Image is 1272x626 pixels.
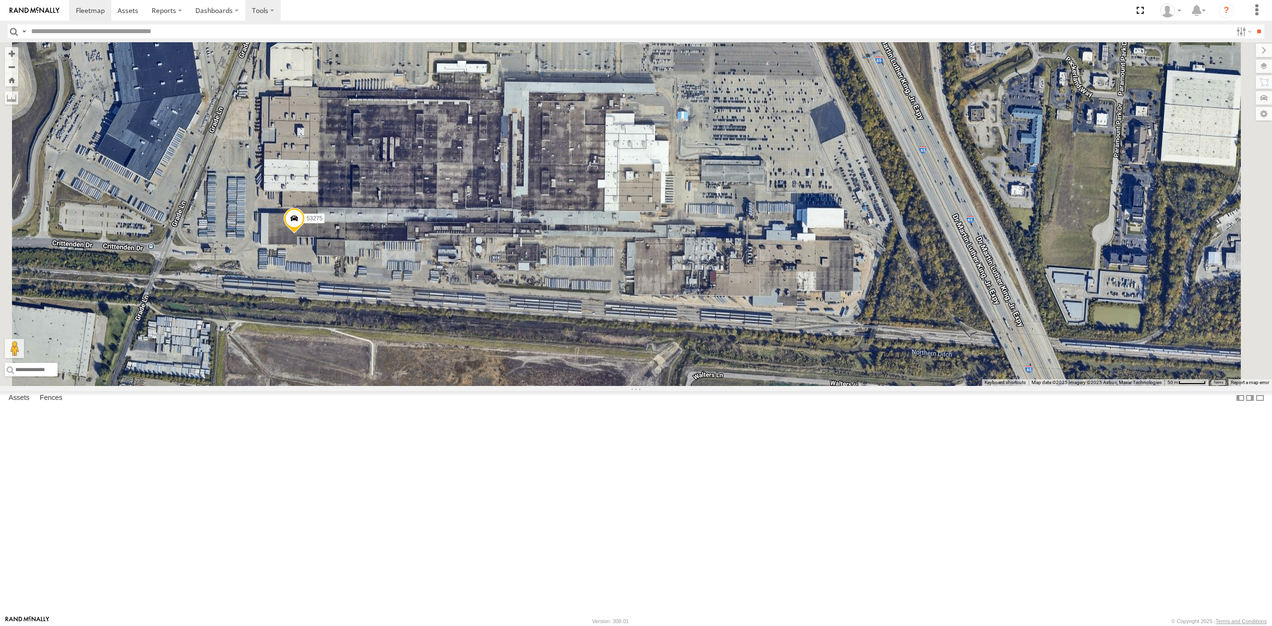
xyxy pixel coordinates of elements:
label: Search Filter Options [1233,24,1253,38]
label: Dock Summary Table to the Left [1236,391,1245,405]
label: Assets [4,391,34,405]
div: Version: 308.01 [592,618,629,624]
label: Hide Summary Table [1255,391,1265,405]
span: 50 m [1167,380,1178,385]
button: Zoom in [5,47,18,60]
span: 53275 [307,216,323,222]
button: Zoom Home [5,73,18,86]
button: Keyboard shortcuts [984,379,1026,386]
label: Dock Summary Table to the Right [1245,391,1255,405]
button: Map Scale: 50 m per 53 pixels [1164,379,1209,386]
a: Report a map error [1231,380,1269,385]
img: rand-logo.svg [10,7,60,14]
a: Terms (opens in new tab) [1213,381,1224,385]
label: Fences [35,391,67,405]
div: Miky Transport [1157,3,1185,18]
label: Measure [5,91,18,105]
div: © Copyright 2025 - [1171,618,1267,624]
label: Map Settings [1256,107,1272,120]
i: ? [1219,3,1234,18]
button: Zoom out [5,60,18,73]
span: Map data ©2025 Imagery ©2025 Airbus, Maxar Technologies [1032,380,1162,385]
button: Drag Pegman onto the map to open Street View [5,339,24,358]
label: Search Query [20,24,28,38]
a: Terms and Conditions [1216,618,1267,624]
a: Visit our Website [5,616,49,626]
